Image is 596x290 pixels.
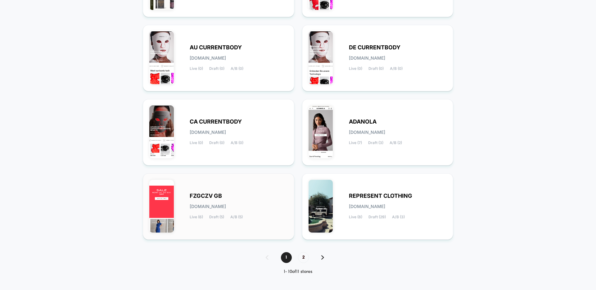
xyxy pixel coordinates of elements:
[390,141,402,145] span: A/B (2)
[190,120,242,124] span: CA CURRENTBODY
[190,56,226,60] span: [DOMAIN_NAME]
[190,45,242,50] span: AU CURRENTBODY
[281,252,292,263] span: 1
[349,66,362,71] span: Live (0)
[190,66,203,71] span: Live (0)
[190,130,226,134] span: [DOMAIN_NAME]
[321,255,324,260] img: pagination forward
[190,215,203,219] span: Live (6)
[149,31,174,84] img: AU_CURRENTBODY
[231,141,243,145] span: A/B (0)
[368,141,383,145] span: Draft (3)
[190,194,222,198] span: FZGCZV GB
[209,215,224,219] span: Draft (5)
[309,31,333,84] img: DE_CURRENTBODY
[349,120,377,124] span: ADANOLA
[392,215,405,219] span: A/B (3)
[209,141,224,145] span: Draft (0)
[349,130,385,134] span: [DOMAIN_NAME]
[349,204,385,209] span: [DOMAIN_NAME]
[309,180,333,233] img: REPRESENT_CLOTHING
[349,141,362,145] span: Live (7)
[260,269,336,274] div: 1 - 10 of 11 stores
[298,252,309,263] span: 2
[231,66,243,71] span: A/B (0)
[149,180,174,233] img: FZGCZV_GB
[349,45,400,50] span: DE CURRENTBODY
[349,194,412,198] span: REPRESENT CLOTHING
[390,66,403,71] span: A/B (0)
[149,106,174,158] img: CA_CURRENTBODY
[368,66,384,71] span: Draft (0)
[209,66,224,71] span: Draft (0)
[190,141,203,145] span: Live (0)
[349,215,362,219] span: Live (8)
[309,106,333,158] img: ADANOLA
[190,204,226,209] span: [DOMAIN_NAME]
[230,215,243,219] span: A/B (5)
[368,215,386,219] span: Draft (29)
[349,56,385,60] span: [DOMAIN_NAME]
